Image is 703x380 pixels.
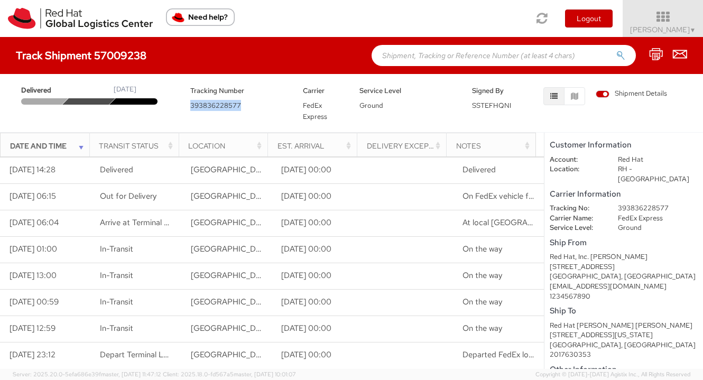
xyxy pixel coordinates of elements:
div: [GEOGRAPHIC_DATA], [GEOGRAPHIC_DATA] [550,272,698,282]
span: JERSEY CITY, NJ, US [191,191,442,201]
div: Location [188,141,264,151]
span: On the way [462,323,502,333]
td: [DATE] 00:00 [272,263,363,289]
span: master, [DATE] 10:01:07 [234,370,296,378]
div: 2017630353 [550,350,698,360]
h5: Service Level [359,87,456,95]
button: Need help? [166,8,235,26]
h4: Track Shipment 57009238 [16,50,146,61]
span: On the way [462,270,502,281]
span: Delivered [21,86,67,96]
dt: Tracking No: [542,203,610,214]
span: SSTEFHQNI [472,101,511,110]
span: Delivered [100,164,133,175]
span: At local FedEx facility [462,217,597,228]
td: [DATE] 00:00 [272,289,363,316]
div: Transit Status [99,141,175,151]
span: In-Transit [100,244,133,254]
span: Depart Terminal Location [100,349,190,360]
dt: Location: [542,164,610,174]
div: Red Hat [PERSON_NAME] [PERSON_NAME] [550,321,698,331]
span: Client: 2025.18.0-fd567a5 [163,370,296,378]
span: JERSEY CITY, NJ, US [191,270,442,281]
input: Shipment, Tracking or Reference Number (at least 4 chars) [372,45,636,66]
span: On FedEx vehicle for delivery [462,191,565,201]
h5: Customer Information [550,141,698,150]
h5: Other Information [550,365,698,374]
span: Delivered [462,164,496,175]
div: Notes [456,141,532,151]
span: JERSEY CITY, NJ, US [191,323,442,333]
td: [DATE] 00:00 [272,183,363,210]
div: Delivery Exception [367,141,443,151]
div: Date and Time [10,141,86,151]
span: On the way [462,296,502,307]
span: FedEx Express [303,101,327,121]
div: [GEOGRAPHIC_DATA], [GEOGRAPHIC_DATA] [550,340,698,350]
h5: Ship To [550,307,698,316]
div: [STREET_ADDRESS][US_STATE] [550,330,698,340]
span: Server: 2025.20.0-5efa686e39f [13,370,161,378]
span: ▼ [690,26,696,34]
div: [STREET_ADDRESS] [550,262,698,272]
span: BREINIGSVILLE, PA, US [191,349,442,360]
div: Red Hat, Inc. [PERSON_NAME] [550,252,698,262]
span: master, [DATE] 11:47:12 [101,370,161,378]
td: [DATE] 00:00 [272,157,363,183]
span: In-Transit [100,270,133,281]
h5: Tracking Number [190,87,287,95]
span: JERSEY CITY, NJ, US [191,296,442,307]
div: [DATE] [114,85,136,95]
td: [DATE] 00:00 [272,342,363,368]
dt: Carrier Name: [542,214,610,224]
label: Shipment Details [596,89,667,100]
div: 1234567890 [550,292,698,302]
span: JERSEY CITY, NJ, US [191,217,442,228]
h5: Carrier Information [550,190,698,199]
span: [PERSON_NAME] [630,25,696,34]
td: [DATE] 00:00 [272,236,363,263]
span: Shipment Details [596,89,667,99]
img: rh-logistics-00dfa346123c4ec078e1.svg [8,8,153,29]
div: Est. Arrival [277,141,354,151]
td: [DATE] 00:00 [272,316,363,342]
span: Copyright © [DATE]-[DATE] Agistix Inc., All Rights Reserved [535,370,690,379]
span: JERSEY CITY, NJ, US [191,244,442,254]
h5: Ship From [550,238,698,247]
dt: Service Level: [542,223,610,233]
h5: Signed By [472,87,513,95]
span: In-Transit [100,323,133,333]
span: Ground [359,101,383,110]
span: On the way [462,244,502,254]
span: Jersey City, NJ, US [191,164,442,175]
span: Arrive at Terminal Location [100,217,196,228]
td: [DATE] 00:00 [272,210,363,236]
span: 393836228577 [190,101,241,110]
dt: Account: [542,155,610,165]
button: Logout [565,10,613,27]
h5: Carrier [303,87,344,95]
span: Out for Delivery [100,191,156,201]
span: In-Transit [100,296,133,307]
span: Departed FedEx location [462,349,551,360]
div: [EMAIL_ADDRESS][DOMAIN_NAME] [550,282,698,292]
